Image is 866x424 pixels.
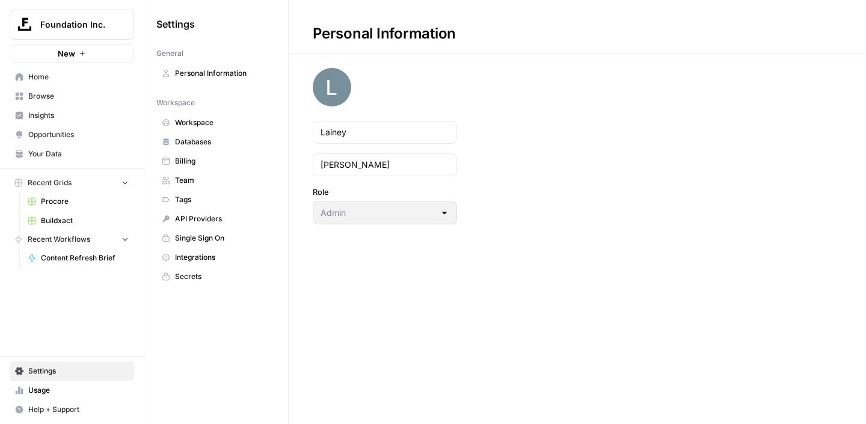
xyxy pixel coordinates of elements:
[156,229,276,248] a: Single Sign On
[156,113,276,132] a: Workspace
[10,144,134,164] a: Your Data
[10,230,134,248] button: Recent Workflows
[14,14,35,35] img: Foundation Inc. Logo
[10,125,134,144] a: Opportunities
[10,87,134,106] a: Browse
[156,171,276,190] a: Team
[22,248,134,268] a: Content Refresh Brief
[28,177,72,188] span: Recent Grids
[175,194,271,205] span: Tags
[28,149,129,159] span: Your Data
[10,106,134,125] a: Insights
[313,68,351,106] img: avatar
[10,400,134,419] button: Help + Support
[28,366,129,376] span: Settings
[289,24,480,43] div: Personal Information
[156,48,183,59] span: General
[41,253,129,263] span: Content Refresh Brief
[28,234,90,245] span: Recent Workflows
[41,196,129,207] span: Procore
[175,233,271,244] span: Single Sign On
[22,192,134,211] a: Procore
[156,190,276,209] a: Tags
[28,91,129,102] span: Browse
[28,72,129,82] span: Home
[28,385,129,396] span: Usage
[156,132,276,152] a: Databases
[175,156,271,167] span: Billing
[28,404,129,415] span: Help + Support
[10,67,134,87] a: Home
[28,129,129,140] span: Opportunities
[41,215,129,226] span: Buildxact
[175,252,271,263] span: Integrations
[156,97,195,108] span: Workspace
[175,271,271,282] span: Secrets
[313,186,457,198] label: Role
[156,17,195,31] span: Settings
[10,174,134,192] button: Recent Grids
[175,214,271,224] span: API Providers
[156,248,276,267] a: Integrations
[10,45,134,63] button: New
[156,267,276,286] a: Secrets
[156,209,276,229] a: API Providers
[175,117,271,128] span: Workspace
[10,361,134,381] a: Settings
[58,48,75,60] span: New
[22,211,134,230] a: Buildxact
[10,381,134,400] a: Usage
[156,152,276,171] a: Billing
[156,64,276,83] a: Personal Information
[175,68,271,79] span: Personal Information
[10,10,134,40] button: Workspace: Foundation Inc.
[175,175,271,186] span: Team
[28,110,129,121] span: Insights
[175,137,271,147] span: Databases
[40,19,113,31] span: Foundation Inc.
